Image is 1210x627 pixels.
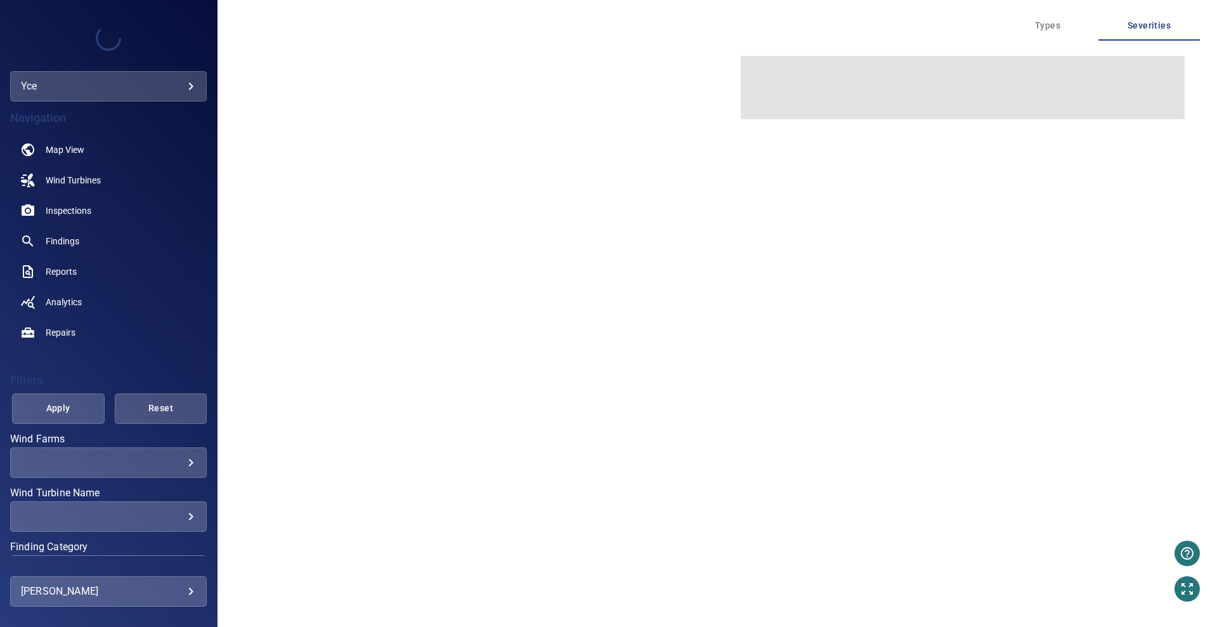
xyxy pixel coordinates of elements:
[10,226,207,256] a: findings noActive
[1005,18,1091,34] span: Types
[10,555,207,586] div: Finding Category
[12,393,105,424] button: Apply
[46,265,77,278] span: Reports
[10,374,207,387] h4: Filters
[115,393,207,424] button: Reset
[10,542,207,552] label: Finding Category
[21,581,196,602] div: [PERSON_NAME]
[46,235,79,247] span: Findings
[10,165,207,195] a: windturbines noActive
[10,256,207,287] a: reports noActive
[10,501,207,532] div: Wind Turbine Name
[46,326,75,339] span: Repairs
[10,434,207,444] label: Wind Farms
[10,287,207,317] a: analytics noActive
[28,400,89,416] span: Apply
[46,143,84,156] span: Map View
[131,400,192,416] span: Reset
[10,135,207,165] a: map noActive
[10,112,207,124] h4: Navigation
[1106,18,1192,34] span: Severities
[10,317,207,348] a: repairs noActive
[10,447,207,478] div: Wind Farms
[46,296,82,308] span: Analytics
[21,76,196,96] div: yce
[10,71,207,102] div: yce
[10,195,207,226] a: inspections noActive
[46,174,101,187] span: Wind Turbines
[10,488,207,498] label: Wind Turbine Name
[46,204,91,217] span: Inspections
